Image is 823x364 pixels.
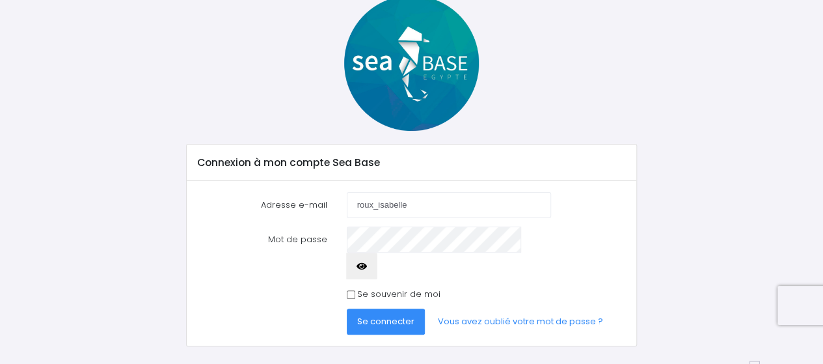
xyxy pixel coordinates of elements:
button: Se connecter [347,309,425,335]
label: Mot de passe [187,227,337,279]
div: Connexion à mon compte Sea Base [187,145,636,181]
label: Adresse e-mail [187,192,337,218]
a: Vous avez oublié votre mot de passe ? [427,309,614,335]
label: Se souvenir de moi [357,288,440,301]
span: Se connecter [357,315,414,328]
